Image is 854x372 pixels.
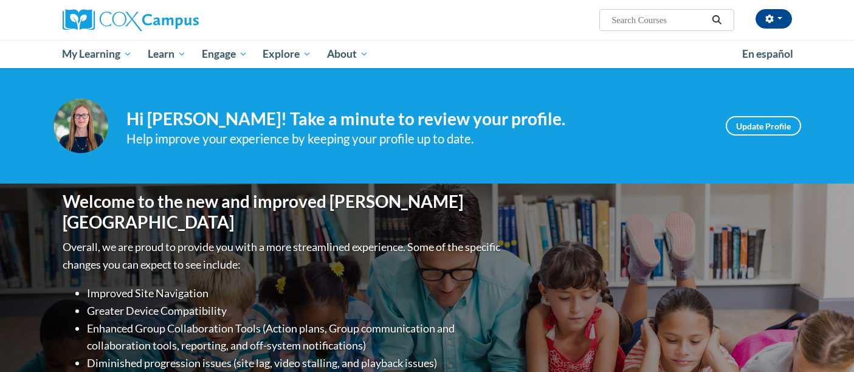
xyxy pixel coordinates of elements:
[255,40,319,68] a: Explore
[756,9,792,29] button: Account Settings
[726,116,801,136] a: Update Profile
[327,47,368,61] span: About
[62,47,132,61] span: My Learning
[194,40,255,68] a: Engage
[63,238,503,274] p: Overall, we are proud to provide you with a more streamlined experience. Some of the specific cha...
[610,13,708,27] input: Search Courses
[148,47,186,61] span: Learn
[126,129,708,149] div: Help improve your experience by keeping your profile up to date.
[742,47,793,60] span: En español
[87,284,503,302] li: Improved Site Navigation
[55,40,140,68] a: My Learning
[53,98,108,153] img: Profile Image
[319,40,376,68] a: About
[63,9,199,31] img: Cox Campus
[44,40,810,68] div: Main menu
[87,320,503,355] li: Enhanced Group Collaboration Tools (Action plans, Group communication and collaboration tools, re...
[734,41,801,67] a: En español
[87,302,503,320] li: Greater Device Compatibility
[263,47,311,61] span: Explore
[63,9,294,31] a: Cox Campus
[202,47,247,61] span: Engage
[126,109,708,129] h4: Hi [PERSON_NAME]! Take a minute to review your profile.
[140,40,194,68] a: Learn
[708,13,726,27] button: Search
[87,354,503,372] li: Diminished progression issues (site lag, video stalling, and playback issues)
[63,191,503,232] h1: Welcome to the new and improved [PERSON_NAME][GEOGRAPHIC_DATA]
